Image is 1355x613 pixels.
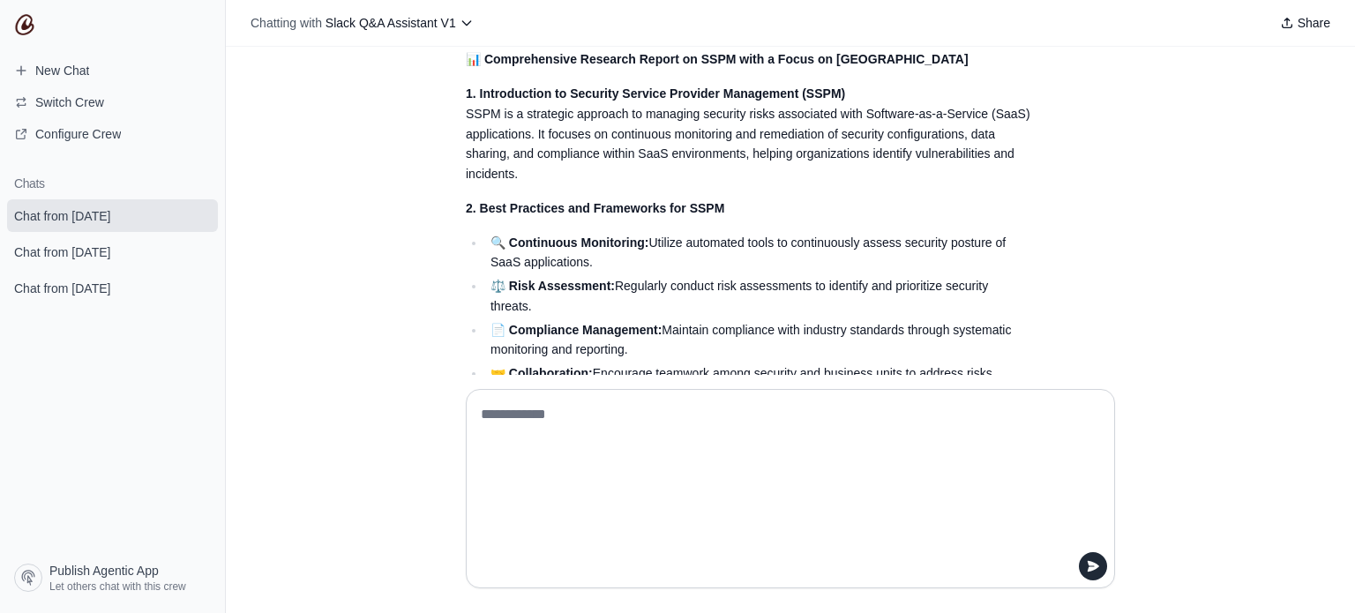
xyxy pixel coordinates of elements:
[466,201,724,215] strong: 2. Best Practices and Frameworks for SSPM
[14,280,110,297] span: Chat from [DATE]
[326,16,456,30] span: Slack Q&A Assistant V1
[490,235,649,250] strong: 🔍 Continuous Monitoring:
[14,243,110,261] span: Chat from [DATE]
[485,363,1030,404] li: Encourage teamwork among security and business units to address risks effectively.
[466,86,845,101] strong: 1. Introduction to Security Service Provider Management (SSPM)
[1273,11,1337,35] button: Share
[49,579,186,594] span: Let others chat with this crew
[485,276,1030,317] li: Regularly conduct risk assessments to identify and prioritize security threats.
[485,233,1030,273] li: Utilize automated tools to continuously assess security posture of SaaS applications.
[466,84,1030,184] p: SSPM is a strategic approach to managing security risks associated with Software-as-a-Service (Sa...
[251,14,322,32] span: Chatting with
[7,56,218,85] a: New Chat
[35,125,121,143] span: Configure Crew
[14,14,35,35] img: CrewAI Logo
[485,320,1030,361] li: Maintain compliance with industry standards through systematic monitoring and reporting.
[7,272,218,304] a: Chat from [DATE]
[490,279,615,293] strong: ⚖️ Risk Assessment:
[49,562,159,579] span: Publish Agentic App
[7,557,218,599] a: Publish Agentic App Let others chat with this crew
[1298,14,1330,32] span: Share
[490,323,662,337] strong: 📄 Compliance Management:
[466,52,969,66] strong: 📊 Comprehensive Research Report on SSPM with a Focus on [GEOGRAPHIC_DATA]
[35,93,104,111] span: Switch Crew
[14,207,110,225] span: Chat from [DATE]
[7,235,218,268] a: Chat from [DATE]
[7,88,218,116] button: Switch Crew
[7,199,218,232] a: Chat from [DATE]
[35,62,89,79] span: New Chat
[7,120,218,148] a: Configure Crew
[243,11,481,35] button: Chatting with Slack Q&A Assistant V1
[490,366,593,380] strong: 🤝 Collaboration:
